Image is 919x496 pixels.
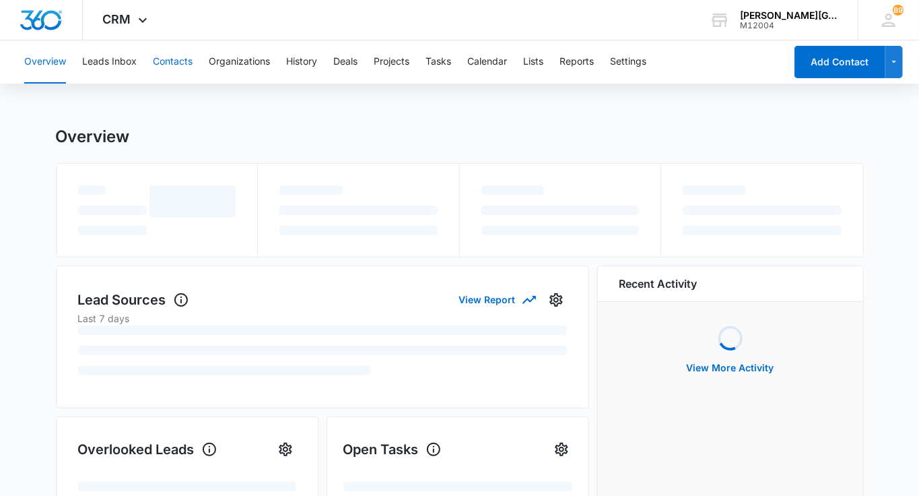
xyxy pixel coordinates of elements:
button: Settings [275,439,296,460]
h6: Recent Activity [619,276,697,292]
button: Add Contact [794,46,885,78]
button: Calendar [467,40,507,84]
h1: Overview [56,127,130,147]
button: Organizations [209,40,270,84]
button: History [286,40,317,84]
button: Leads Inbox [82,40,137,84]
div: account id [740,21,838,30]
h1: Open Tasks [343,439,442,460]
button: Deals [333,40,358,84]
button: Reports [559,40,594,84]
p: Last 7 days [78,311,567,325]
button: Lists [523,40,543,84]
span: 89 [893,5,904,15]
h1: Lead Sources [78,290,189,310]
button: Overview [24,40,66,84]
div: notifications count [893,5,904,15]
button: Settings [610,40,646,84]
button: View Report [459,288,535,311]
button: View More Activity [673,352,788,384]
button: Projects [374,40,409,84]
button: Contacts [153,40,193,84]
div: account name [740,10,838,21]
button: Settings [551,439,572,460]
button: Tasks [426,40,451,84]
span: CRM [103,12,131,26]
button: Settings [545,289,567,311]
h1: Overlooked Leads [78,439,217,460]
